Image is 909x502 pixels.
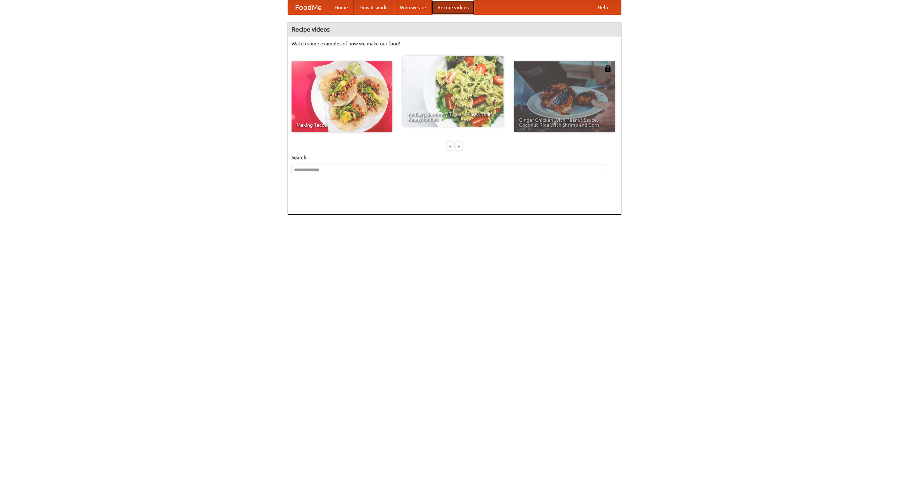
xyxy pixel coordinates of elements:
a: An Easy, Summery Tomato Pasta That's Ready for Fall [403,56,504,127]
span: Making Tacos [296,122,387,127]
p: Watch some examples of how we make our food! [292,40,617,47]
a: Who we are [394,0,432,15]
a: FoodMe [288,0,329,15]
div: « [447,142,453,150]
div: » [456,142,462,150]
a: Making Tacos [292,61,392,132]
a: How it works [354,0,394,15]
h5: Search [292,154,617,161]
a: Help [592,0,614,15]
a: Recipe videos [432,0,474,15]
a: Home [329,0,354,15]
img: 483408.png [604,65,611,72]
span: An Easy, Summery Tomato Pasta That's Ready for Fall [408,112,499,122]
h4: Recipe videos [288,22,621,37]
